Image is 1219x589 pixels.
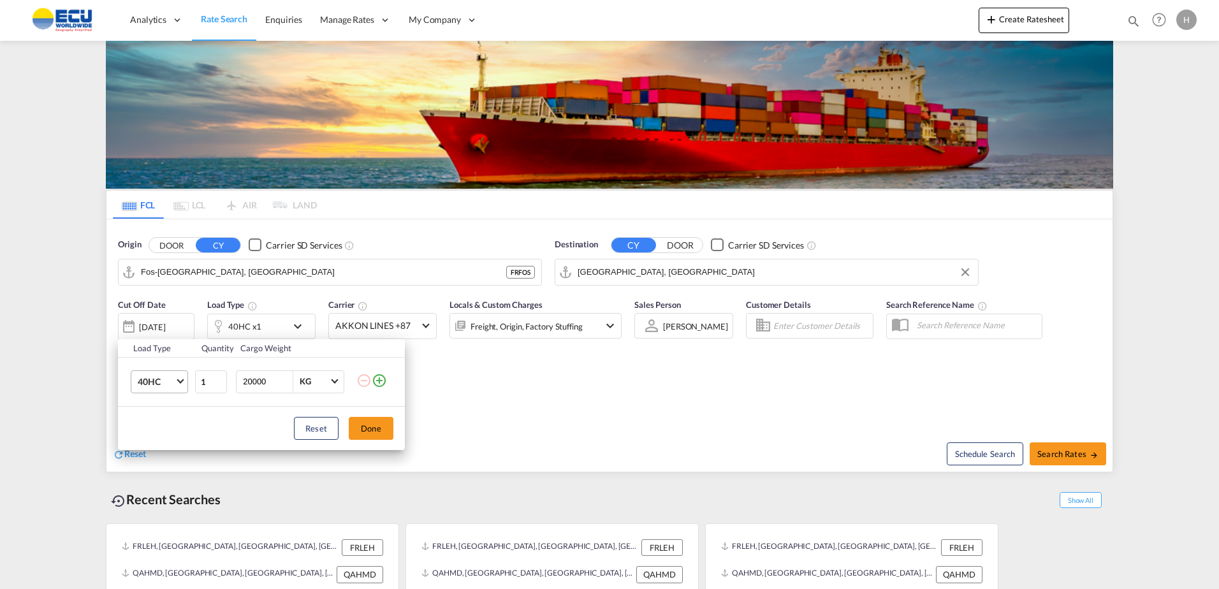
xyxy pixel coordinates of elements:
[138,375,175,388] span: 40HC
[131,370,188,393] md-select: Choose: 40HC
[242,371,293,393] input: Enter Weight
[372,373,387,388] md-icon: icon-plus-circle-outline
[240,342,349,354] div: Cargo Weight
[195,370,227,393] input: Qty
[349,417,393,440] button: Done
[294,417,339,440] button: Reset
[356,373,372,388] md-icon: icon-minus-circle-outline
[118,339,194,358] th: Load Type
[300,376,311,386] div: KG
[194,339,233,358] th: Quantity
